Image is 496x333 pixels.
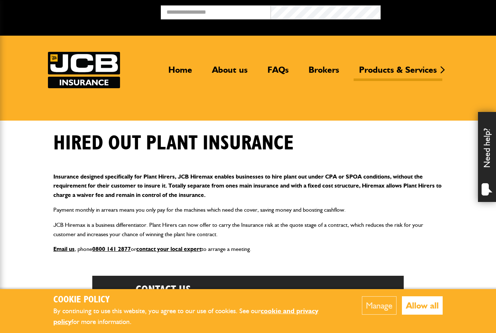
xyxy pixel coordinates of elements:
a: Email us [53,246,75,252]
p: Insurance designed specifically for Plant Hirers, JCB Hiremax enables businesses to hire plant ou... [53,172,443,200]
button: Broker Login [381,5,491,17]
h1: Hired out plant insurance [53,131,294,156]
p: By continuing to use this website, you agree to our use of cookies. See our for more information. [53,306,340,328]
a: FAQs [262,64,294,81]
a: Home [163,64,198,81]
p: , phone or to arrange a meeting. [53,244,443,254]
a: Brokers [303,64,345,81]
div: Need help? [478,112,496,202]
a: JCB Insurance Services [48,52,120,88]
img: JCB Insurance Services logo [48,52,120,88]
h2: Cookie Policy [53,294,340,306]
a: About us [207,64,253,81]
a: Products & Services [354,64,442,81]
a: 0800 141 2877 [92,246,131,252]
h2: Contact us [136,283,267,297]
p: Payment monthly in arrears means you only pay for the machines which need the cover, saving money... [53,205,443,215]
button: Allow all [402,296,443,315]
a: contact your local expert [136,246,201,252]
button: Manage [362,296,397,315]
p: JCB Hiremax is a business differentiator. Plant Hirers can now offer to carry the Insurance risk ... [53,220,443,239]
